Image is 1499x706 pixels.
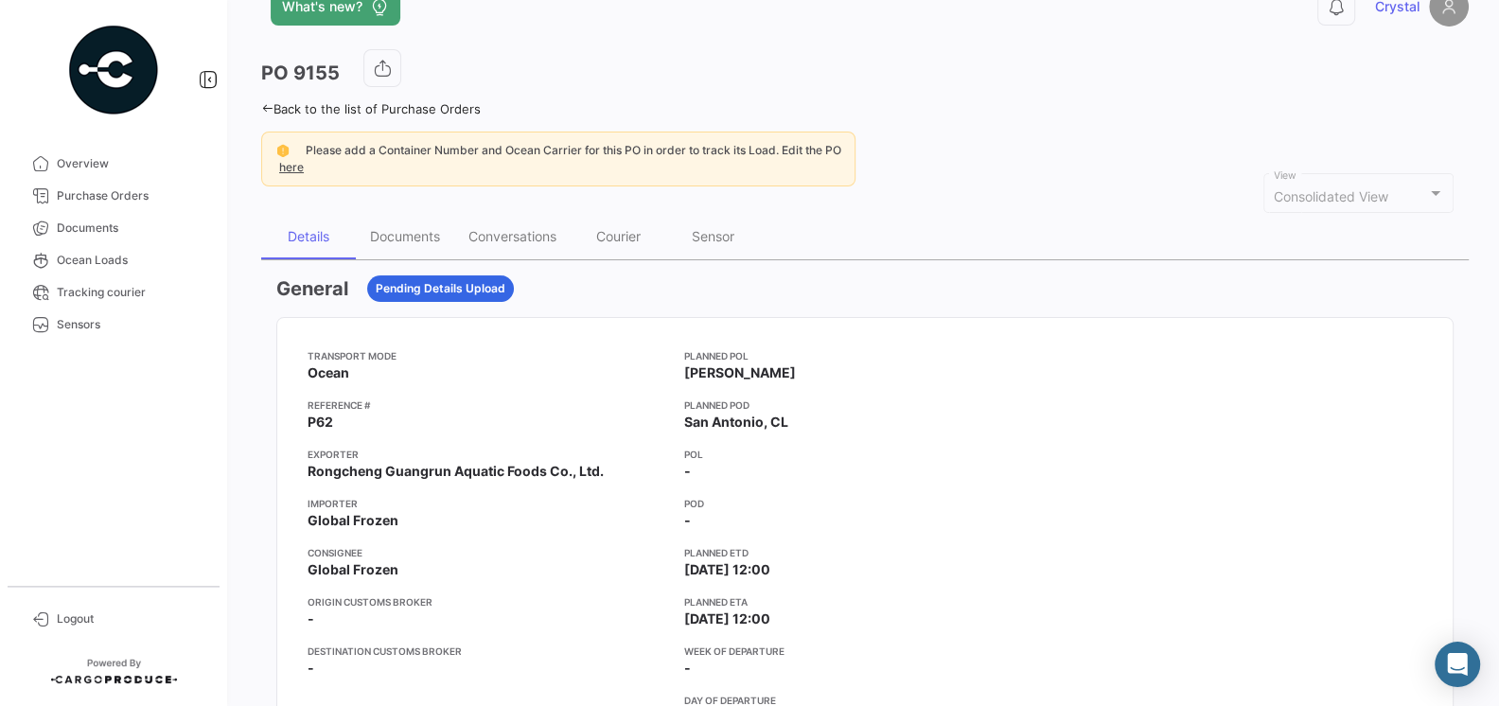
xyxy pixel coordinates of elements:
[1435,642,1480,687] div: Abrir Intercom Messenger
[57,187,204,204] span: Purchase Orders
[276,275,348,302] h3: General
[15,148,212,180] a: Overview
[57,610,204,627] span: Logout
[684,560,770,579] span: [DATE] 12:00
[684,511,691,530] span: -
[15,244,212,276] a: Ocean Loads
[684,609,770,628] span: [DATE] 12:00
[308,413,333,432] span: P62
[308,644,669,659] app-card-info-title: Destination Customs Broker
[288,228,329,244] div: Details
[684,363,796,382] span: [PERSON_NAME]
[684,462,691,481] span: -
[15,212,212,244] a: Documents
[15,180,212,212] a: Purchase Orders
[596,228,641,244] div: Courier
[15,309,212,341] a: Sensors
[261,101,481,116] a: Back to the list of Purchase Orders
[15,276,212,309] a: Tracking courier
[57,220,204,237] span: Documents
[57,252,204,269] span: Ocean Loads
[275,160,308,174] a: here
[376,280,505,297] span: Pending Details Upload
[308,397,669,413] app-card-info-title: Reference #
[308,594,669,609] app-card-info-title: Origin Customs Broker
[308,496,669,511] app-card-info-title: Importer
[308,659,314,678] span: -
[57,155,204,172] span: Overview
[684,348,1046,363] app-card-info-title: Planned POL
[684,496,1046,511] app-card-info-title: POD
[684,447,1046,462] app-card-info-title: POL
[468,228,556,244] div: Conversations
[57,316,204,333] span: Sensors
[370,228,440,244] div: Documents
[308,560,398,579] span: Global Frozen
[684,659,691,678] span: -
[308,462,604,481] span: Rongcheng Guangrun Aquatic Foods Co., Ltd.
[308,447,669,462] app-card-info-title: Exporter
[308,545,669,560] app-card-info-title: Consignee
[308,609,314,628] span: -
[684,594,1046,609] app-card-info-title: Planned ETA
[684,545,1046,560] app-card-info-title: Planned ETD
[66,23,161,117] img: powered-by.png
[57,284,204,301] span: Tracking courier
[308,348,669,363] app-card-info-title: Transport mode
[261,60,340,86] h3: PO 9155
[684,397,1046,413] app-card-info-title: Planned POD
[308,511,398,530] span: Global Frozen
[308,363,349,382] span: Ocean
[684,413,788,432] span: San Antonio, CL
[1274,188,1388,204] span: Consolidated View
[306,143,841,157] span: Please add a Container Number and Ocean Carrier for this PO in order to track its Load. Edit the PO
[692,228,734,244] div: Sensor
[684,644,1046,659] app-card-info-title: Week of departure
